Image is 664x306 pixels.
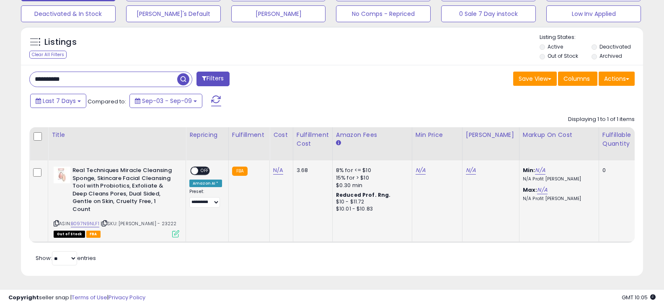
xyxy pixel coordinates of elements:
[86,231,101,238] span: FBA
[336,5,431,22] button: No Comps - Repriced
[189,189,222,208] div: Preset:
[336,139,341,147] small: Amazon Fees.
[231,5,326,22] button: [PERSON_NAME]
[72,167,174,215] b: Real Techniques Miracle Cleansing Sponge, Skincare Facial Cleansing Tool with Probiotics, Exfolia...
[88,98,126,105] span: Compared to:
[232,131,266,139] div: Fulfillment
[297,131,329,148] div: Fulfillment Cost
[602,131,631,148] div: Fulfillable Quantity
[548,52,578,59] label: Out of Stock
[599,52,622,59] label: Archived
[336,167,406,174] div: 8% for <= $10
[336,198,406,206] div: $10 - $11.72
[523,131,595,139] div: Markup on Cost
[622,293,656,301] span: 2025-09-17 10:05 GMT
[142,97,192,105] span: Sep-03 - Sep-09
[523,196,592,202] p: N/A Profit [PERSON_NAME]
[599,72,635,86] button: Actions
[466,131,516,139] div: [PERSON_NAME]
[54,231,85,238] span: All listings that are currently out of stock and unavailable for purchase on Amazon
[336,131,408,139] div: Amazon Fees
[441,5,536,22] button: 0 Sale 7 Day instock
[273,131,289,139] div: Cost
[558,72,597,86] button: Columns
[599,43,631,50] label: Deactivated
[537,186,547,194] a: N/A
[52,131,182,139] div: Title
[54,167,179,237] div: ASIN:
[71,220,99,227] a: B097N9NLF1
[416,166,426,175] a: N/A
[54,167,70,183] img: 41bDDZWkzNL._SL40_.jpg
[8,294,145,302] div: seller snap | |
[523,176,592,182] p: N/A Profit [PERSON_NAME]
[126,5,221,22] button: [PERSON_NAME]'s Default
[36,254,96,262] span: Show: entries
[30,94,86,108] button: Last 7 Days
[466,166,476,175] a: N/A
[336,191,391,198] b: Reduced Prof. Rng.
[189,131,225,139] div: Repricing
[523,166,535,174] b: Min:
[336,206,406,213] div: $10.01 - $10.83
[72,293,107,301] a: Terms of Use
[101,220,177,227] span: | SKU: [PERSON_NAME] - 23222
[563,75,590,83] span: Columns
[602,167,628,174] div: 0
[546,5,641,22] button: Low Inv Applied
[189,180,222,187] div: Amazon AI *
[568,116,635,123] div: Displaying 1 to 1 of 1 items
[416,131,459,139] div: Min Price
[109,293,145,301] a: Privacy Policy
[43,97,76,105] span: Last 7 Days
[232,167,248,176] small: FBA
[196,72,229,86] button: Filters
[129,94,202,108] button: Sep-03 - Sep-09
[273,166,283,175] a: N/A
[198,167,212,175] span: OFF
[513,72,557,86] button: Save View
[8,293,39,301] strong: Copyright
[336,174,406,182] div: 15% for > $10
[29,51,67,59] div: Clear All Filters
[336,182,406,189] div: $0.30 min
[548,43,563,50] label: Active
[21,5,116,22] button: Deactivated & In Stock
[44,36,77,48] h5: Listings
[519,127,599,160] th: The percentage added to the cost of goods (COGS) that forms the calculator for Min & Max prices.
[540,33,643,41] p: Listing States:
[523,186,537,194] b: Max:
[535,166,545,175] a: N/A
[297,167,326,174] div: 3.68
